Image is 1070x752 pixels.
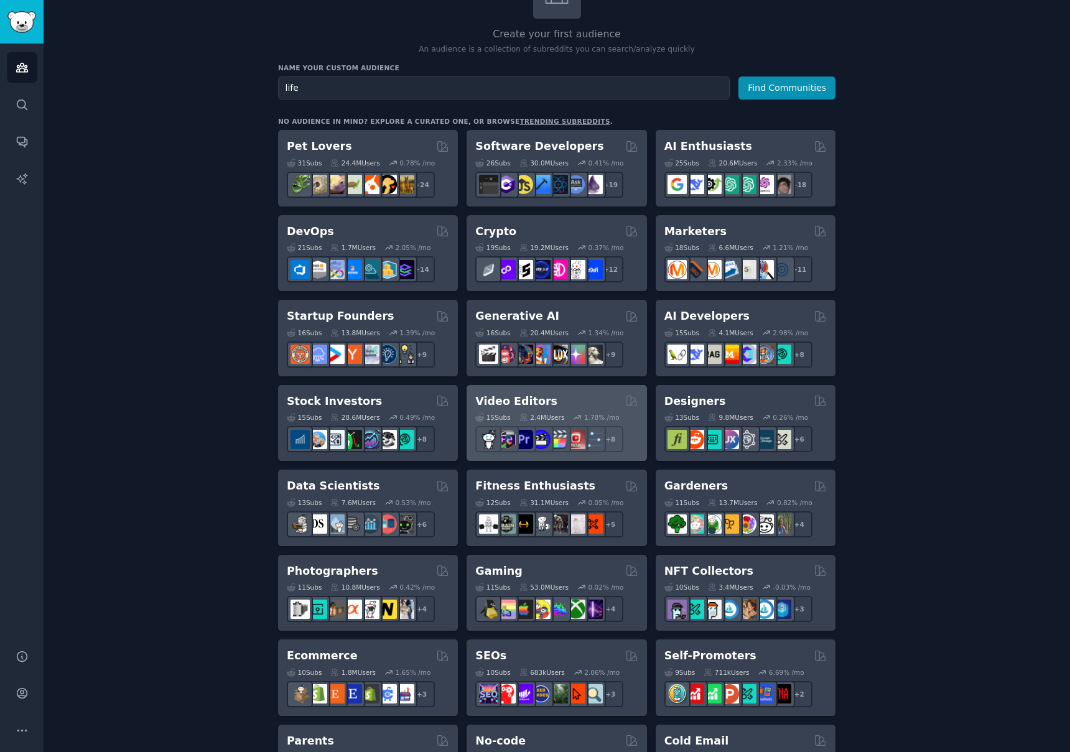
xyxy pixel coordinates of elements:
img: CryptoArt [737,600,756,619]
img: GardenersWorld [772,514,791,534]
img: postproduction [584,430,603,449]
div: 2.06 % /mo [584,668,620,677]
img: swingtrading [378,430,397,449]
div: 18 Sub s [664,243,699,252]
img: ecommercemarketing [378,684,397,703]
div: 1.34 % /mo [588,328,624,337]
img: indiehackers [360,345,379,364]
img: reviewmyshopify [360,684,379,703]
img: fitness30plus [549,514,568,534]
img: UI_Design [702,430,722,449]
img: ArtificalIntelligence [772,175,791,194]
div: 0.49 % /mo [399,413,435,422]
img: 0xPolygon [496,260,516,279]
h2: Parents [287,733,334,749]
img: EntrepreneurRideAlong [291,345,310,364]
img: NFTMarketplace [685,600,704,619]
div: 26 Sub s [475,159,510,167]
h2: SEOs [475,648,506,664]
div: 25 Sub s [664,159,699,167]
img: OpenAIDev [755,175,774,194]
div: 20.4M Users [519,328,569,337]
img: aivideo [479,345,498,364]
div: 13 Sub s [287,498,322,507]
img: AskMarketing [702,260,722,279]
img: TwitchStreaming [584,600,603,619]
img: NFTExchange [668,600,687,619]
div: 1.39 % /mo [399,328,435,337]
h2: Gaming [475,564,522,579]
div: 16 Sub s [287,328,322,337]
img: XboxGamers [566,600,585,619]
div: 13 Sub s [664,413,699,422]
div: + 9 [409,341,435,368]
img: platformengineering [360,260,379,279]
img: learnjavascript [514,175,533,194]
img: AppIdeas [668,684,687,703]
a: trending subreddits [519,118,610,125]
img: AnalogCommunity [325,600,345,619]
img: AIDevelopersSociety [772,345,791,364]
div: 10 Sub s [664,583,699,592]
h2: Generative AI [475,309,559,324]
div: -0.03 % /mo [773,583,811,592]
img: DeepSeek [685,345,704,364]
img: PetAdvice [378,175,397,194]
img: defi_ [584,260,603,279]
img: DevOpsLinks [343,260,362,279]
div: + 3 [597,681,623,707]
img: Youtubevideo [566,430,585,449]
div: 10.8M Users [330,583,379,592]
img: MistralAI [720,345,739,364]
img: DigitalItems [772,600,791,619]
h2: Software Developers [475,139,603,154]
img: Docker_DevOps [325,260,345,279]
div: 19.2M Users [519,243,569,252]
div: + 24 [409,172,435,198]
div: 20.6M Users [708,159,757,167]
img: alphaandbetausers [737,684,756,703]
img: UXDesign [720,430,739,449]
div: 0.41 % /mo [588,159,624,167]
h2: Self-Promoters [664,648,756,664]
img: bigseo [685,260,704,279]
img: succulents [685,514,704,534]
img: software [479,175,498,194]
div: 0.42 % /mo [399,583,435,592]
img: streetphotography [308,600,327,619]
img: Rag [702,345,722,364]
img: selfpromotion [702,684,722,703]
div: 0.78 % /mo [399,159,435,167]
img: reactnative [549,175,568,194]
h2: AI Enthusiasts [664,139,752,154]
img: SaaS [308,345,327,364]
img: StocksAndTrading [360,430,379,449]
div: No audience in mind? Explore a curated one, or browse . [278,117,613,126]
div: + 3 [786,596,812,622]
div: 24.4M Users [330,159,379,167]
img: dividends [291,430,310,449]
div: 21 Sub s [287,243,322,252]
img: seogrowth [514,684,533,703]
div: 13.7M Users [708,498,757,507]
img: EtsySellers [343,684,362,703]
div: + 4 [409,596,435,622]
div: 28.6M Users [330,413,379,422]
img: LangChain [668,345,687,364]
img: AskComputerScience [566,175,585,194]
img: betatests [755,684,774,703]
img: Forex [325,430,345,449]
div: 10 Sub s [475,668,510,677]
h2: Startup Founders [287,309,394,324]
div: 7.6M Users [330,498,376,507]
h2: Create your first audience [278,27,835,42]
div: + 2 [786,681,812,707]
img: MachineLearning [291,514,310,534]
img: VideoEditors [531,430,551,449]
img: cockatiel [360,175,379,194]
div: + 8 [786,341,812,368]
img: SEO_Digital_Marketing [479,684,498,703]
img: CryptoNews [566,260,585,279]
div: 2.33 % /mo [777,159,812,167]
img: Trading [343,430,362,449]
